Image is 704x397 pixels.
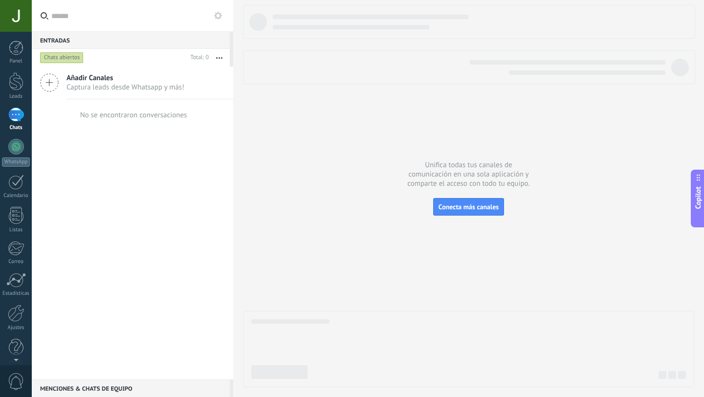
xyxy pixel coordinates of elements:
[187,53,209,63] div: Total: 0
[433,198,504,216] button: Conecta más canales
[66,83,184,92] span: Captura leads desde Whatsapp y más!
[40,52,84,64] div: Chats abiertos
[693,187,703,209] span: Copilot
[2,157,30,167] div: WhatsApp
[66,73,184,83] span: Añadir Canales
[2,227,30,233] div: Listas
[32,379,230,397] div: Menciones & Chats de equipo
[2,58,30,65] div: Panel
[2,259,30,265] div: Correo
[209,49,230,66] button: Más
[2,193,30,199] div: Calendario
[80,110,187,120] div: No se encontraron conversaciones
[439,202,499,211] span: Conecta más canales
[2,125,30,131] div: Chats
[2,93,30,100] div: Leads
[2,290,30,297] div: Estadísticas
[32,31,230,49] div: Entradas
[2,325,30,331] div: Ajustes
